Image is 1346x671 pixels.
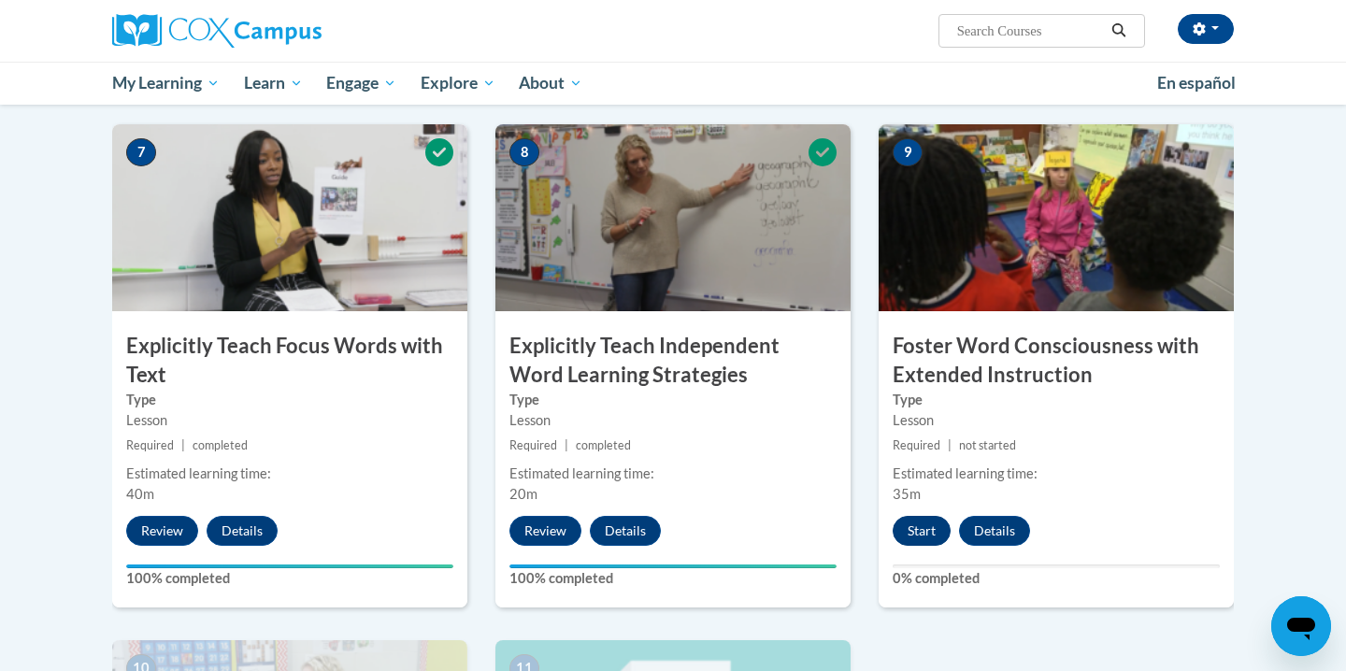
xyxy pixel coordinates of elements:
[509,438,557,452] span: Required
[893,390,1220,410] label: Type
[1271,596,1331,656] iframe: Button to launch messaging window
[126,438,174,452] span: Required
[181,438,185,452] span: |
[508,62,595,105] a: About
[959,516,1030,546] button: Details
[495,332,851,390] h3: Explicitly Teach Independent Word Learning Strategies
[893,138,923,166] span: 9
[893,516,951,546] button: Start
[126,410,453,431] div: Lesson
[84,62,1262,105] div: Main menu
[421,72,495,94] span: Explore
[509,486,537,502] span: 20m
[509,410,837,431] div: Lesson
[126,138,156,166] span: 7
[126,564,453,568] div: Your progress
[509,568,837,589] label: 100% completed
[207,516,278,546] button: Details
[126,486,154,502] span: 40m
[100,62,232,105] a: My Learning
[1145,64,1248,103] a: En español
[959,438,1016,452] span: not started
[948,438,952,452] span: |
[232,62,315,105] a: Learn
[1105,20,1133,42] button: Search
[590,516,661,546] button: Details
[112,72,220,94] span: My Learning
[879,124,1234,311] img: Course Image
[519,72,582,94] span: About
[244,72,303,94] span: Learn
[126,390,453,410] label: Type
[893,464,1220,484] div: Estimated learning time:
[112,124,467,311] img: Course Image
[495,124,851,311] img: Course Image
[408,62,508,105] a: Explore
[893,486,921,502] span: 35m
[893,568,1220,589] label: 0% completed
[509,516,581,546] button: Review
[1157,73,1236,93] span: En español
[576,438,631,452] span: completed
[509,138,539,166] span: 8
[126,464,453,484] div: Estimated learning time:
[509,464,837,484] div: Estimated learning time:
[326,72,396,94] span: Engage
[955,20,1105,42] input: Search Courses
[112,332,467,390] h3: Explicitly Teach Focus Words with Text
[112,14,467,48] a: Cox Campus
[112,14,322,48] img: Cox Campus
[509,564,837,568] div: Your progress
[1178,14,1234,44] button: Account Settings
[893,438,940,452] span: Required
[126,516,198,546] button: Review
[879,332,1234,390] h3: Foster Word Consciousness with Extended Instruction
[314,62,408,105] a: Engage
[509,390,837,410] label: Type
[893,410,1220,431] div: Lesson
[565,438,568,452] span: |
[126,568,453,589] label: 100% completed
[193,438,248,452] span: completed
